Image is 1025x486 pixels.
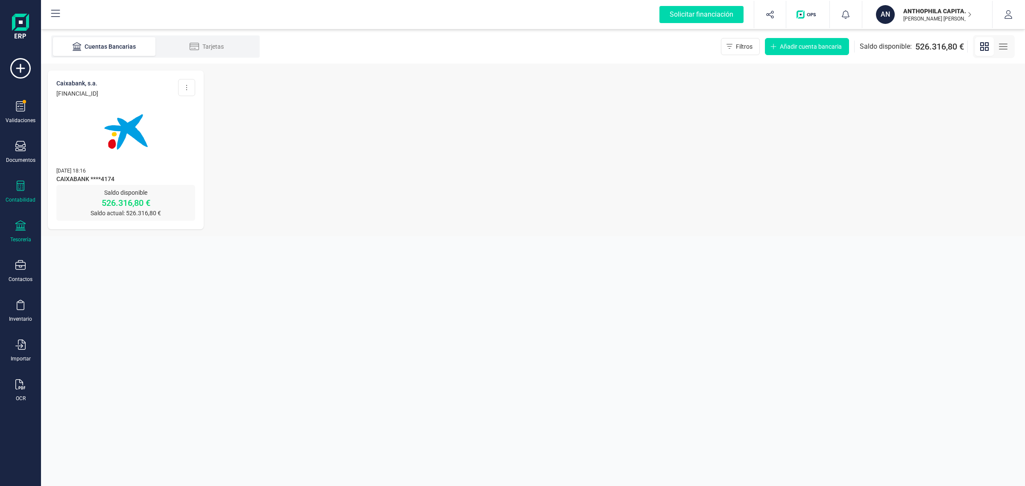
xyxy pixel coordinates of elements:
[56,168,86,174] span: [DATE] 18:16
[9,316,32,322] div: Inventario
[903,7,972,15] p: ANTHOPHILA CAPITAL SL
[649,1,754,28] button: Solicitar financiación
[9,276,32,283] div: Contactos
[56,89,98,98] p: [FINANCIAL_ID]
[56,79,98,88] p: CAIXABANK, S.A.
[736,42,753,51] span: Filtros
[721,38,760,55] button: Filtros
[6,196,35,203] div: Contabilidad
[56,197,195,209] p: 526.316,80 €
[659,6,744,23] div: Solicitar financiación
[873,1,982,28] button: ANANTHOPHILA CAPITAL SL[PERSON_NAME] [PERSON_NAME]
[12,14,29,41] img: Logo Finanedi
[780,42,842,51] span: Añadir cuenta bancaria
[860,41,912,52] span: Saldo disponible:
[915,41,964,53] span: 526.316,80 €
[903,15,972,22] p: [PERSON_NAME] [PERSON_NAME]
[10,236,31,243] div: Tesorería
[6,157,35,164] div: Documentos
[876,5,895,24] div: AN
[11,355,31,362] div: Importar
[6,117,35,124] div: Validaciones
[791,1,824,28] button: Logo de OPS
[56,188,195,197] p: Saldo disponible
[797,10,819,19] img: Logo de OPS
[56,209,195,217] p: Saldo actual: 526.316,80 €
[765,38,849,55] button: Añadir cuenta bancaria
[16,395,26,402] div: OCR
[70,42,138,51] div: Cuentas Bancarias
[173,42,241,51] div: Tarjetas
